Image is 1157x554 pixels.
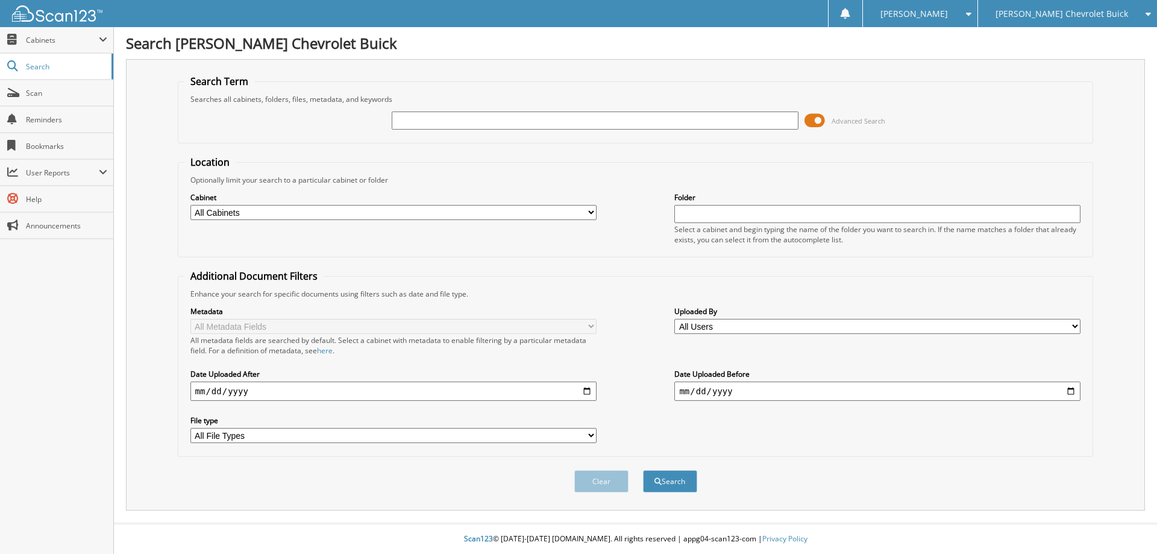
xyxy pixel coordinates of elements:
[12,5,102,22] img: scan123-logo-white.svg
[643,470,697,493] button: Search
[464,534,493,544] span: Scan123
[190,415,597,426] label: File type
[184,175,1087,185] div: Optionally limit your search to a particular cabinet or folder
[184,269,324,283] legend: Additional Document Filters
[184,289,1087,299] div: Enhance your search for specific documents using filters such as date and file type.
[880,10,948,17] span: [PERSON_NAME]
[317,345,333,356] a: here
[26,61,105,72] span: Search
[26,35,99,45] span: Cabinets
[832,116,885,125] span: Advanced Search
[184,156,236,169] legend: Location
[674,382,1080,401] input: end
[26,141,107,151] span: Bookmarks
[674,369,1080,379] label: Date Uploaded Before
[26,194,107,204] span: Help
[26,168,99,178] span: User Reports
[674,192,1080,203] label: Folder
[26,221,107,231] span: Announcements
[190,382,597,401] input: start
[114,524,1157,554] div: © [DATE]-[DATE] [DOMAIN_NAME]. All rights reserved | appg04-scan123-com |
[996,10,1128,17] span: [PERSON_NAME] Chevrolet Buick
[190,192,597,203] label: Cabinet
[762,534,807,544] a: Privacy Policy
[1097,496,1157,554] iframe: Chat Widget
[190,306,597,316] label: Metadata
[574,470,629,493] button: Clear
[674,224,1080,245] div: Select a cabinet and begin typing the name of the folder you want to search in. If the name match...
[190,335,597,356] div: All metadata fields are searched by default. Select a cabinet with metadata to enable filtering b...
[674,306,1080,316] label: Uploaded By
[26,115,107,125] span: Reminders
[26,88,107,98] span: Scan
[184,75,254,88] legend: Search Term
[126,33,1145,53] h1: Search [PERSON_NAME] Chevrolet Buick
[190,369,597,379] label: Date Uploaded After
[184,94,1087,104] div: Searches all cabinets, folders, files, metadata, and keywords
